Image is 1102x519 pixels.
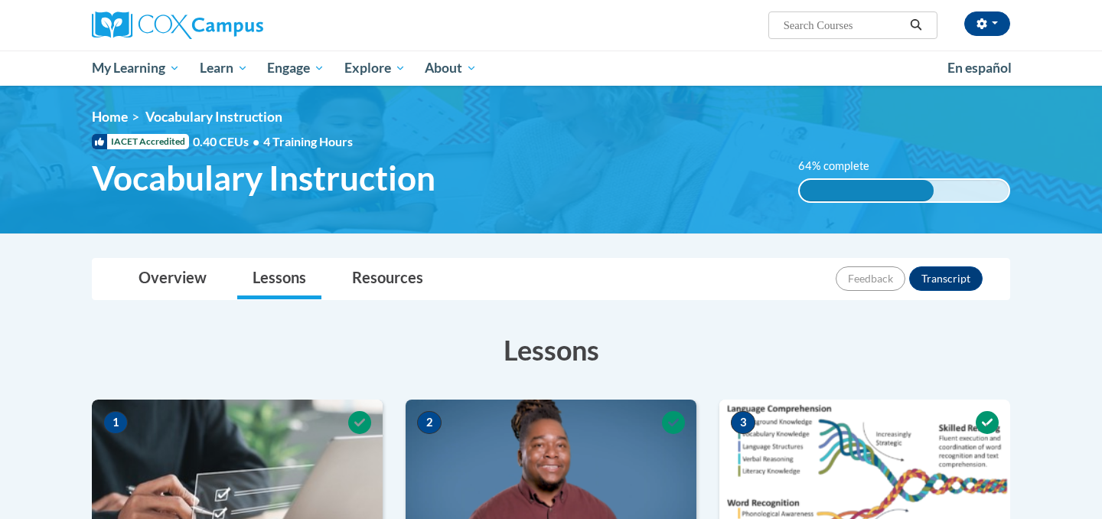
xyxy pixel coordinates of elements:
span: En español [947,60,1012,76]
span: 1 [103,411,128,434]
button: Account Settings [964,11,1010,36]
span: 3 [731,411,755,434]
a: Cox Campus [92,11,383,39]
a: About [416,51,487,86]
span: Vocabulary Instruction [92,158,435,198]
label: 64% complete [798,158,886,175]
span: 4 Training Hours [263,134,353,149]
span: Explore [344,59,406,77]
input: Search Courses [782,16,905,34]
a: En español [937,52,1022,84]
button: Feedback [836,266,905,291]
span: My Learning [92,59,180,77]
a: Learn [190,51,258,86]
span: IACET Accredited [92,134,189,149]
a: Lessons [237,259,321,299]
div: 64% complete [800,180,934,201]
button: Transcript [909,266,983,291]
a: Home [92,109,128,125]
a: Explore [334,51,416,86]
img: Cox Campus [92,11,263,39]
span: 0.40 CEUs [193,133,263,150]
span: Learn [200,59,248,77]
button: Search [905,16,928,34]
span: Vocabulary Instruction [145,109,282,125]
span: 2 [417,411,442,434]
a: Resources [337,259,439,299]
span: • [253,134,259,149]
span: Engage [267,59,324,77]
a: Overview [123,259,222,299]
a: Engage [257,51,334,86]
div: Main menu [69,51,1033,86]
a: My Learning [82,51,190,86]
h3: Lessons [92,331,1010,369]
span: About [425,59,477,77]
